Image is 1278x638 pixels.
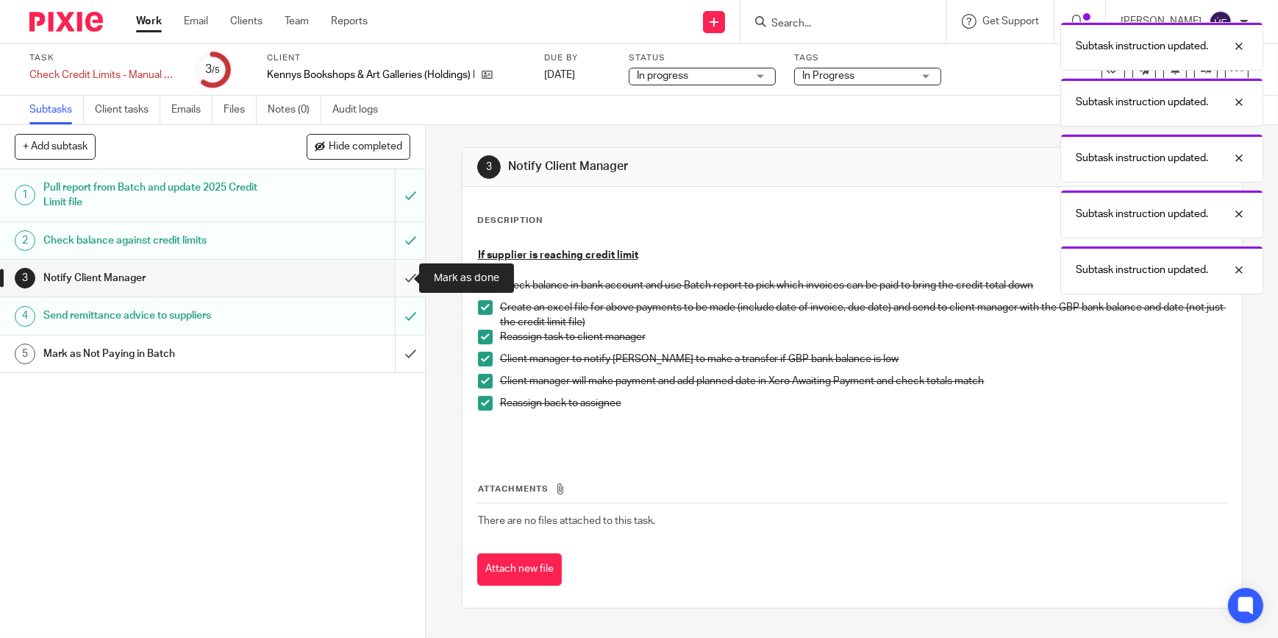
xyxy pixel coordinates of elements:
label: Due by [544,52,610,64]
p: Subtask instruction updated. [1076,95,1208,110]
div: 5 [15,344,35,364]
a: Files [224,96,257,124]
span: In progress [637,71,688,81]
label: Client [267,52,526,64]
a: Email [184,14,208,29]
label: Status [629,52,776,64]
span: Hide completed [329,141,402,153]
div: Check Credit Limits - Manual Supplier Payments [29,68,176,82]
a: Team [285,14,309,29]
a: Emails [171,96,213,124]
a: Work [136,14,162,29]
p: Create an excel file for above payments to be made (include date of invoice, due date) and send t... [500,300,1227,330]
a: Notes (0) [268,96,321,124]
img: Pixie [29,12,103,32]
div: 3 [205,61,220,78]
a: Audit logs [332,96,389,124]
p: Subtask instruction updated. [1076,151,1208,166]
p: Description [477,215,543,227]
a: Subtasks [29,96,84,124]
p: Check balance in bank account and use Batch report to pick which invoices can be paid to bring th... [500,278,1227,293]
h1: Pull report from Batch and update 2025 Credit Limit file [43,177,268,214]
div: 4 [15,306,35,327]
p: Client manager will make payment and add planned date in Xero Awaiting Payment and check totals m... [500,374,1227,389]
a: Client tasks [95,96,160,124]
p: Subtask instruction updated. [1076,207,1208,221]
h1: Mark as Not Paying in Batch [43,343,268,365]
p: Subtask instruction updated. [1076,39,1208,54]
a: Reports [331,14,368,29]
button: Hide completed [307,134,410,159]
p: Reassign task to client manager [500,330,1227,344]
button: + Add subtask [15,134,96,159]
label: Task [29,52,176,64]
span: [DATE] [544,70,575,80]
span: Attachments [478,485,549,493]
h1: Notify Client Manager [508,159,883,174]
u: If supplier is reaching credit limit [478,250,638,260]
p: Client manager to notify [PERSON_NAME] to make a transfer if GBP bank balance is low [500,352,1227,366]
p: Kennys Bookshops & Art Galleries (Holdings) Limited [267,68,474,82]
p: Reassign back to assignee [500,396,1227,411]
img: svg%3E [1209,10,1232,34]
span: There are no files attached to this task. [478,516,655,526]
h1: Check balance against credit limits [43,230,268,252]
div: 2 [15,230,35,251]
small: /5 [212,66,220,74]
div: 1 [15,185,35,205]
h1: Send remittance advice to suppliers [43,305,268,327]
div: 3 [15,268,35,288]
div: 3 [477,155,501,179]
button: Attach new file [477,553,562,586]
p: Subtask instruction updated. [1076,263,1208,277]
h1: Notify Client Manager [43,267,268,289]
a: Clients [230,14,263,29]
